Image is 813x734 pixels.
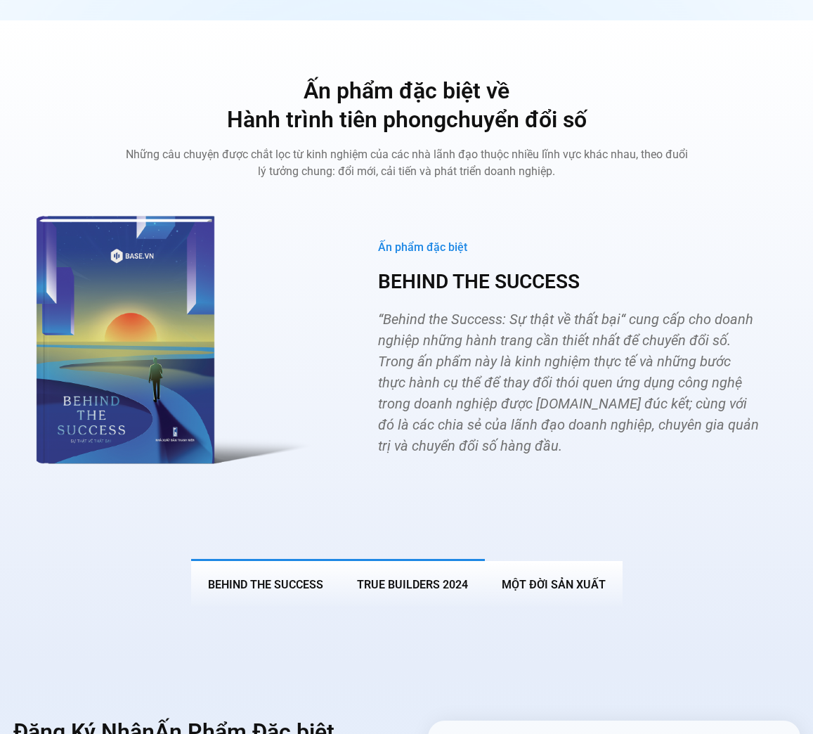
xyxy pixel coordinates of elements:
h2: Ấn phẩm đặc biệt về Hành trình tiên phong [126,77,688,135]
div: Ấn phẩm đặc biệt [378,240,760,255]
span: True Builders 2024 [357,578,468,591]
p: Những câu chuyện được chắt lọc từ kinh nghiệm của các nhà lãnh đạo thuộc nhiều lĩnh vực khác nhau... [126,146,688,180]
div: Các tab. Mở mục bằng phím Enter hoặc Space, đóng bằng phím Esc và di chuyển bằng các phím mũi tên. [13,194,800,608]
p: “Behind the Success: Sự thật về thất bại“ cung cấp cho doanh nghiệp những hành trang cần thiết nh... [378,309,760,456]
span: chuyển đổi số [446,106,587,133]
span: MỘT ĐỜI SẢN XUẤT [502,578,606,591]
h3: BEHIND THE SUCCESS [378,269,760,295]
span: BEHIND THE SUCCESS [208,578,323,591]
